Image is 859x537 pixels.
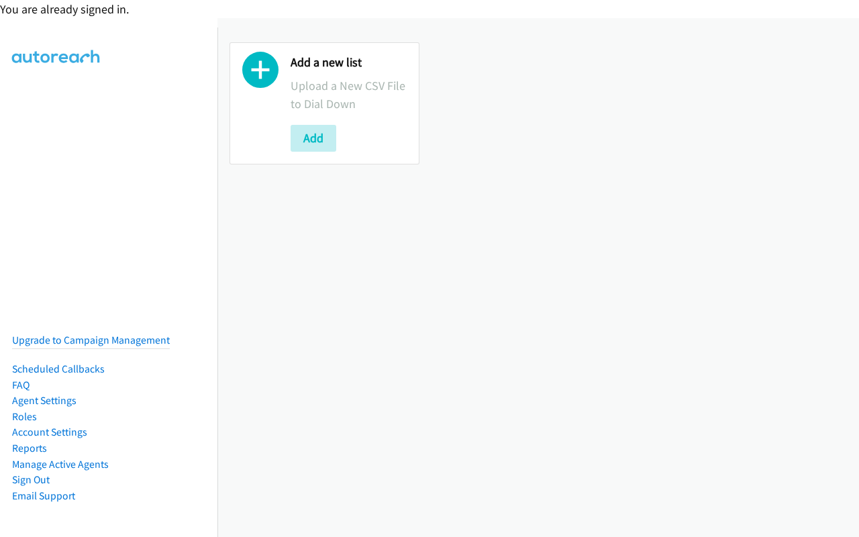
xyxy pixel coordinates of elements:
[12,410,37,423] a: Roles
[12,362,105,375] a: Scheduled Callbacks
[291,55,407,70] h2: Add a new list
[12,334,170,346] a: Upgrade to Campaign Management
[12,426,87,438] a: Account Settings
[12,442,47,454] a: Reports
[12,379,30,391] a: FAQ
[12,458,109,471] a: Manage Active Agents
[291,77,407,113] p: Upload a New CSV File to Dial Down
[12,489,75,502] a: Email Support
[12,473,50,486] a: Sign Out
[12,394,77,407] a: Agent Settings
[291,125,336,152] button: Add
[6,18,107,65] img: Logo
